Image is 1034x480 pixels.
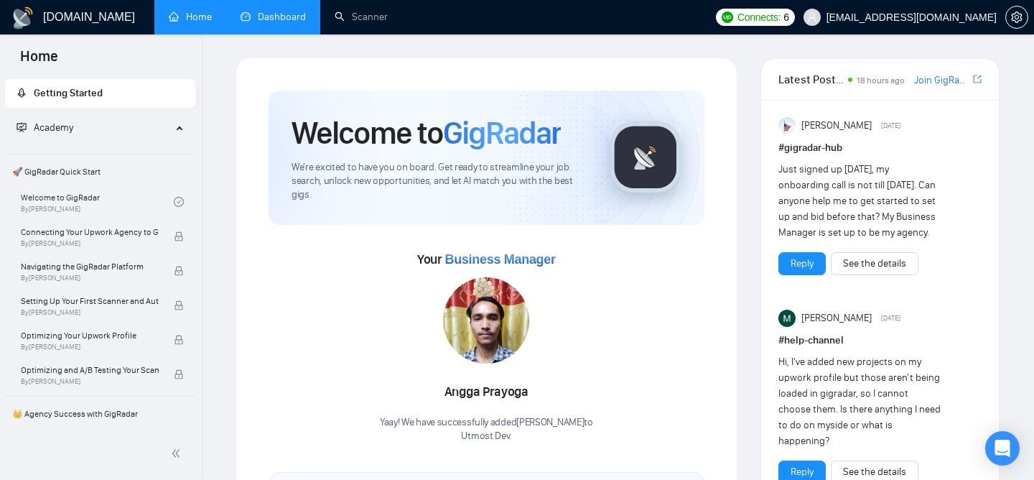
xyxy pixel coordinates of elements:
button: setting [1005,6,1028,29]
span: rocket [17,88,27,98]
h1: # gigradar-hub [778,140,982,156]
span: 6 [783,9,789,25]
span: lock [174,266,184,276]
span: By [PERSON_NAME] [21,377,159,386]
span: lock [174,369,184,379]
span: Navigating the GigRadar Platform [21,259,159,274]
p: Utmost Dev . [380,430,593,443]
div: Angga Prayoga [380,380,593,405]
a: searchScanner [335,11,388,23]
img: Anisuzzaman Khan [778,117,796,134]
a: setting [1005,11,1028,23]
a: See the details [843,256,906,272]
span: GigRadar [443,114,561,152]
span: lock [174,300,184,310]
div: Open Intercom Messenger [985,431,1020,466]
span: By [PERSON_NAME] [21,239,159,248]
span: 🚀 GigRadar Quick Start [6,157,194,186]
span: 👑 Agency Success with GigRadar [6,400,194,428]
span: By [PERSON_NAME] [21,343,159,351]
a: Reply [791,256,814,272]
a: Welcome to GigRadarBy[PERSON_NAME] [21,186,174,218]
img: Milan Stojanovic [778,310,796,327]
a: dashboardDashboard [241,11,306,23]
div: Hi, I've added new projects on my upwork profile but those aren't being loaded in gigradar, so I ... [778,354,941,449]
span: By [PERSON_NAME] [21,308,159,317]
span: Connects: [737,9,781,25]
a: homeHome [169,11,212,23]
span: lock [174,231,184,241]
span: double-left [171,446,185,461]
span: Home [9,46,70,76]
img: gigradar-logo.png [610,121,681,193]
span: Getting Started [34,87,103,99]
span: [PERSON_NAME] [801,310,872,326]
a: See the details [843,464,906,480]
div: Yaay! We have successfully added [PERSON_NAME] to [380,416,593,443]
span: 18 hours ago [857,75,905,86]
span: Your [417,251,556,267]
span: check-circle [174,197,184,207]
span: Setting Up Your First Scanner and Auto-Bidder [21,294,159,308]
span: user [807,12,817,22]
img: logo [11,6,34,29]
a: Reply [791,464,814,480]
span: fund-projection-screen [17,122,27,132]
span: export [973,73,982,85]
h1: Welcome to [292,114,561,152]
span: [DATE] [881,119,900,132]
span: Optimizing Your Upwork Profile [21,328,159,343]
a: Join GigRadar Slack Community [914,73,970,88]
span: Connecting Your Upwork Agency to GigRadar [21,225,159,239]
button: See the details [831,252,918,275]
span: Optimizing and A/B Testing Your Scanner for Better Results [21,363,159,377]
span: Business Manager [444,252,555,267]
button: Reply [778,252,826,275]
span: We're excited to have you on board. Get ready to streamline your job search, unlock new opportuni... [292,161,587,202]
img: upwork-logo.png [722,11,733,23]
img: 1708520921837-dllhost_hRLnkNBDQD.png [443,277,529,364]
span: [DATE] [881,312,900,325]
span: Academy [34,121,73,134]
span: Academy [17,121,73,134]
span: setting [1006,11,1028,23]
span: Latest Posts from the GigRadar Community [778,70,844,88]
a: export [973,73,982,86]
div: Just signed up [DATE], my onboarding call is not till [DATE]. Can anyone help me to get started t... [778,162,941,241]
h1: # help-channel [778,333,982,349]
span: lock [174,335,184,345]
span: By [PERSON_NAME] [21,274,159,282]
li: Getting Started [5,79,195,108]
span: [PERSON_NAME] [801,118,872,134]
